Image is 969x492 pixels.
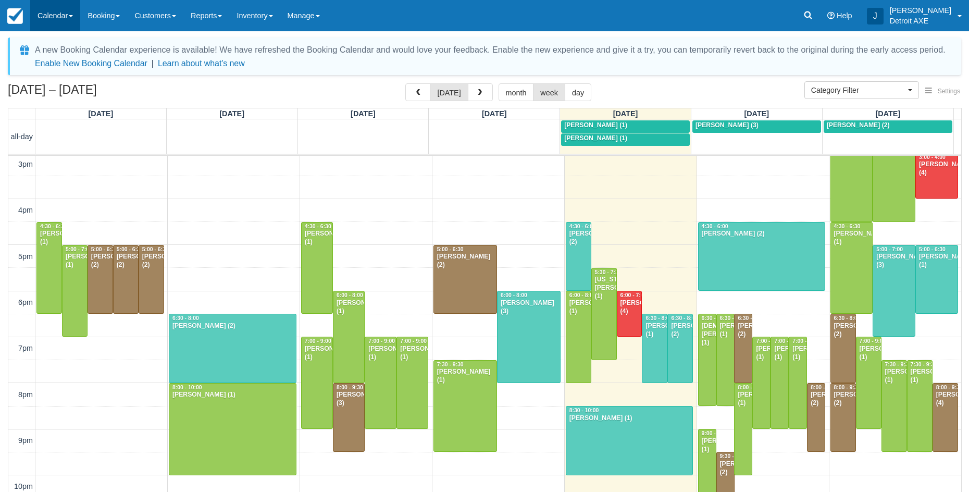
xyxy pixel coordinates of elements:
[533,83,565,101] button: week
[695,121,759,129] span: [PERSON_NAME] (3)
[702,224,728,229] span: 4:30 - 6:00
[91,253,110,269] div: [PERSON_NAME] (2)
[18,436,33,445] span: 9pm
[837,11,852,20] span: Help
[702,431,731,436] span: 9:00 - 11:00
[305,338,331,344] span: 7:00 - 9:00
[117,247,143,252] span: 5:00 - 6:30
[437,253,494,269] div: [PERSON_NAME] (2)
[336,299,362,316] div: [PERSON_NAME] (1)
[561,133,690,146] a: [PERSON_NAME] (1)
[774,345,786,362] div: [PERSON_NAME] (1)
[172,391,293,399] div: [PERSON_NAME] (1)
[885,362,912,367] span: 7:30 - 9:30
[613,109,638,118] span: [DATE]
[566,222,591,291] a: 4:30 - 6:00[PERSON_NAME] (2)
[18,344,33,352] span: 7pm
[169,314,296,383] a: 6:30 - 8:00[PERSON_NAME] (2)
[910,368,929,385] div: [PERSON_NAME] (1)
[564,134,627,142] span: [PERSON_NAME] (1)
[771,337,789,429] a: 7:00 - 9:00[PERSON_NAME] (1)
[219,109,244,118] span: [DATE]
[437,247,464,252] span: 5:00 - 6:30
[867,8,884,24] div: J
[561,120,690,133] a: [PERSON_NAME] (1)
[876,253,912,269] div: [PERSON_NAME] (3)
[499,83,534,101] button: month
[35,58,147,69] button: Enable New Booking Calendar
[830,383,856,452] a: 8:00 - 9:30[PERSON_NAME] (2)
[433,360,497,452] a: 7:30 - 9:30[PERSON_NAME] (1)
[301,337,333,429] a: 7:00 - 9:00[PERSON_NAME] (1)
[756,338,782,344] span: 7:00 - 9:00
[564,121,627,129] span: [PERSON_NAME] (1)
[620,292,647,298] span: 6:00 - 7:00
[830,222,873,314] a: 4:30 - 6:30[PERSON_NAME] (1)
[834,322,853,339] div: [PERSON_NAME] (2)
[620,299,639,316] div: [PERSON_NAME] (4)
[113,245,139,314] a: 5:00 - 6:30[PERSON_NAME] (2)
[720,315,747,321] span: 6:30 - 8:30
[792,338,819,344] span: 7:00 - 9:00
[152,59,154,68] span: |
[569,230,588,247] div: [PERSON_NAME] (2)
[645,315,672,321] span: 6:30 - 8:00
[671,315,698,321] span: 6:30 - 8:00
[702,315,728,321] span: 6:30 - 8:30
[368,345,393,362] div: [PERSON_NAME] (1)
[336,391,362,408] div: [PERSON_NAME] (3)
[368,338,395,344] span: 7:00 - 9:00
[915,245,958,314] a: 5:00 - 6:30[PERSON_NAME] (1)
[594,276,614,301] div: [US_STATE][PERSON_NAME] (1)
[734,314,752,383] a: 6:30 - 8:00[PERSON_NAME] (2)
[807,383,825,452] a: 8:00 - 9:30[PERSON_NAME] (2)
[890,5,951,16] p: [PERSON_NAME]
[18,390,33,399] span: 8pm
[701,437,713,454] div: [PERSON_NAME] (1)
[437,368,494,385] div: [PERSON_NAME] (1)
[719,460,731,477] div: [PERSON_NAME] (2)
[720,453,750,459] span: 9:30 - 11:00
[875,109,900,118] span: [DATE]
[116,253,135,269] div: [PERSON_NAME] (2)
[66,247,92,252] span: 5:00 - 7:00
[810,391,822,408] div: [PERSON_NAME] (2)
[737,391,749,408] div: [PERSON_NAME] (1)
[337,385,363,390] span: 8:00 - 9:30
[569,299,588,316] div: [PERSON_NAME] (1)
[333,291,365,383] a: 6:00 - 8:00[PERSON_NAME] (1)
[142,247,169,252] span: 5:00 - 6:30
[569,292,596,298] span: 6:00 - 8:00
[437,362,464,367] span: 7:30 - 9:30
[834,385,861,390] span: 8:00 - 9:30
[40,230,59,247] div: [PERSON_NAME] (1)
[617,291,642,337] a: 6:00 - 7:00[PERSON_NAME] (4)
[752,337,771,429] a: 7:00 - 9:00[PERSON_NAME] (1)
[834,391,853,408] div: [PERSON_NAME] (2)
[698,314,716,406] a: 6:30 - 8:30[DEMOGRAPHIC_DATA][PERSON_NAME] (1)
[565,83,591,101] button: day
[834,230,870,247] div: [PERSON_NAME] (1)
[497,291,561,383] a: 6:00 - 8:00[PERSON_NAME] (3)
[595,269,622,275] span: 5:30 - 7:30
[18,160,33,168] span: 3pm
[482,109,507,118] span: [DATE]
[91,247,118,252] span: 5:00 - 6:30
[830,314,856,383] a: 6:30 - 8:00[PERSON_NAME] (2)
[40,224,67,229] span: 4:30 - 6:30
[18,252,33,261] span: 5pm
[645,322,664,339] div: [PERSON_NAME] (1)
[873,245,915,337] a: 5:00 - 7:00[PERSON_NAME] (3)
[142,253,161,269] div: [PERSON_NAME] (2)
[792,345,804,362] div: [PERSON_NAME] (1)
[692,120,821,133] a: [PERSON_NAME] (3)
[811,85,905,95] span: Category Filter
[860,338,886,344] span: 7:00 - 9:00
[430,83,468,101] button: [DATE]
[919,247,946,252] span: 5:00 - 6:30
[738,385,767,390] span: 8:00 - 10:00
[774,338,801,344] span: 7:00 - 9:00
[433,245,497,314] a: 5:00 - 6:30[PERSON_NAME] (2)
[834,224,861,229] span: 4:30 - 6:30
[667,314,693,383] a: 6:30 - 8:00[PERSON_NAME] (2)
